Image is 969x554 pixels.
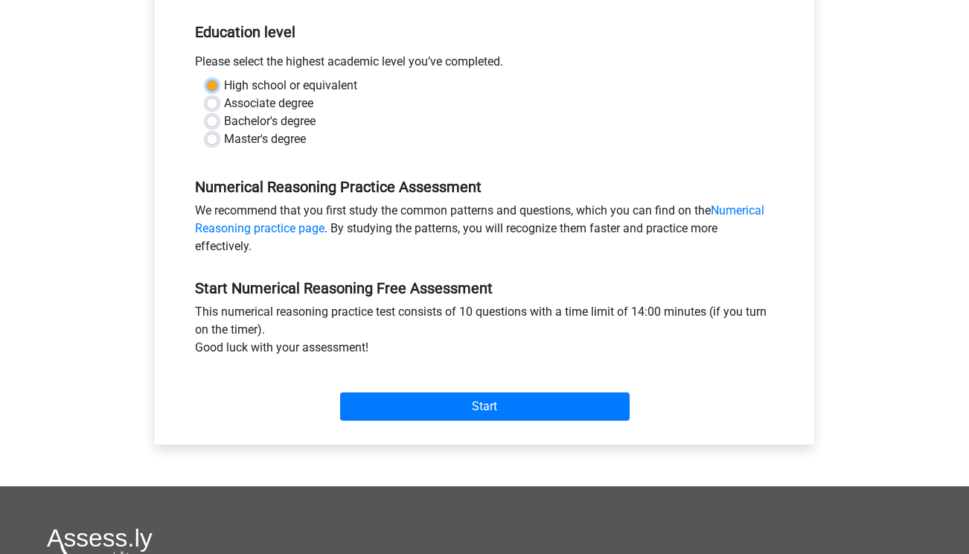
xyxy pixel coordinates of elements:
div: This numerical reasoning practice test consists of 10 questions with a time limit of 14:00 minute... [184,303,785,363]
h5: Numerical Reasoning Practice Assessment [195,178,774,196]
div: Please select the highest academic level you’ve completed. [184,53,785,77]
h5: Education level [195,17,774,47]
label: Bachelor's degree [224,112,316,130]
label: Master's degree [224,130,306,148]
h5: Start Numerical Reasoning Free Assessment [195,279,774,297]
label: High school or equivalent [224,77,357,95]
label: Associate degree [224,95,313,112]
input: Start [340,392,630,421]
div: We recommend that you first study the common patterns and questions, which you can find on the . ... [184,202,785,261]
